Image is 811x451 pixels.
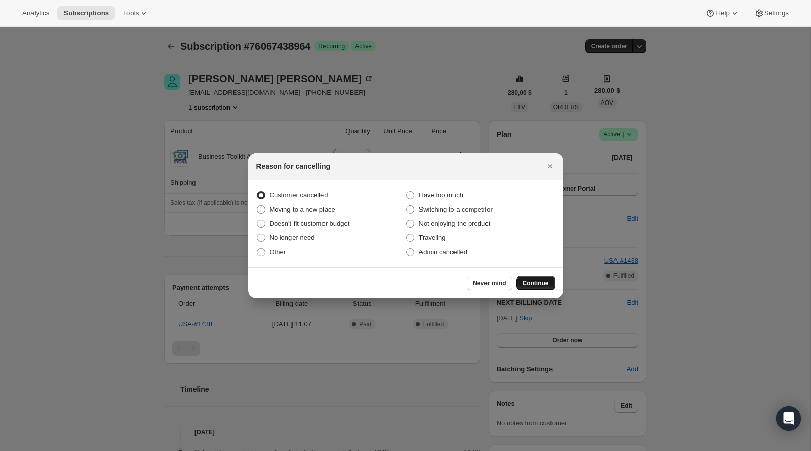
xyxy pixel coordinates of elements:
[270,234,315,241] span: No longer need
[543,159,557,174] button: Cerrar
[776,406,801,431] div: Open Intercom Messenger
[22,9,49,17] span: Analytics
[123,9,139,17] span: Tools
[764,9,789,17] span: Settings
[16,6,55,20] button: Analytics
[57,6,115,20] button: Subscriptions
[523,279,549,287] span: Continue
[270,191,328,199] span: Customer cancelled
[419,248,467,256] span: Admin cancelled
[699,6,745,20] button: Help
[270,220,350,227] span: Doesn't fit customer budget
[270,205,335,213] span: Moving to a new place
[117,6,155,20] button: Tools
[516,276,555,290] button: Continue
[473,279,506,287] span: Never mind
[419,205,493,213] span: Switching to a competitor
[270,248,286,256] span: Other
[256,161,330,171] h2: Reason for cancelling
[716,9,729,17] span: Help
[419,191,463,199] span: Have too much
[63,9,109,17] span: Subscriptions
[419,234,446,241] span: Traveling
[467,276,512,290] button: Never mind
[419,220,491,227] span: Not enjoying the product
[748,6,795,20] button: Settings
